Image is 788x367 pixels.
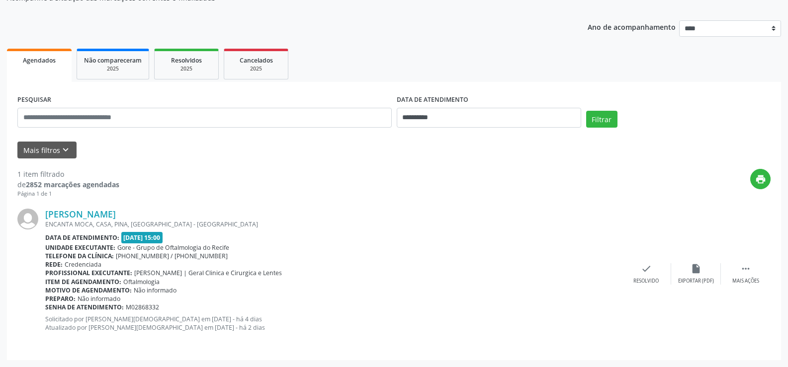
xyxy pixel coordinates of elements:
div: Mais ações [732,278,759,285]
b: Profissional executante: [45,269,132,277]
div: de [17,179,119,190]
div: 1 item filtrado [17,169,119,179]
span: Agendados [23,56,56,65]
span: Cancelados [240,56,273,65]
b: Motivo de agendamento: [45,286,132,294]
i: check [641,263,652,274]
b: Senha de atendimento: [45,303,124,311]
b: Item de agendamento: [45,278,121,286]
b: Data de atendimento: [45,233,119,242]
span: Gore - Grupo de Oftalmologia do Recife [117,243,229,252]
div: 2025 [84,65,142,73]
span: [PERSON_NAME] | Geral Clinica e Cirurgica e Lentes [134,269,282,277]
b: Telefone da clínica: [45,252,114,260]
div: 2025 [162,65,211,73]
label: DATA DE ATENDIMENTO [397,92,468,108]
span: Não compareceram [84,56,142,65]
b: Unidade executante: [45,243,115,252]
label: PESQUISAR [17,92,51,108]
span: M02868332 [126,303,159,311]
i: print [755,174,766,185]
span: Resolvidos [171,56,202,65]
b: Preparo: [45,294,76,303]
span: [PHONE_NUMBER] / [PHONE_NUMBER] [116,252,228,260]
div: Página 1 de 1 [17,190,119,198]
b: Rede: [45,260,63,269]
span: Oftalmologia [123,278,160,286]
button: Filtrar [586,111,617,128]
span: Credenciada [65,260,101,269]
strong: 2852 marcações agendadas [26,180,119,189]
div: Resolvido [633,278,659,285]
div: 2025 [231,65,281,73]
button: print [750,169,771,189]
i:  [740,263,751,274]
p: Ano de acompanhamento [588,20,676,33]
a: [PERSON_NAME] [45,209,116,220]
img: img [17,209,38,229]
i: insert_drive_file [691,263,701,274]
span: [DATE] 15:00 [121,232,163,243]
div: ENCANTA MOCA, CASA, PINA, [GEOGRAPHIC_DATA] - [GEOGRAPHIC_DATA] [45,220,621,228]
span: Não informado [134,286,176,294]
p: Solicitado por [PERSON_NAME][DEMOGRAPHIC_DATA] em [DATE] - há 4 dias Atualizado por [PERSON_NAME]... [45,315,621,332]
div: Exportar (PDF) [678,278,714,285]
i: keyboard_arrow_down [60,145,71,155]
span: Não informado [78,294,120,303]
button: Mais filtroskeyboard_arrow_down [17,142,77,159]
